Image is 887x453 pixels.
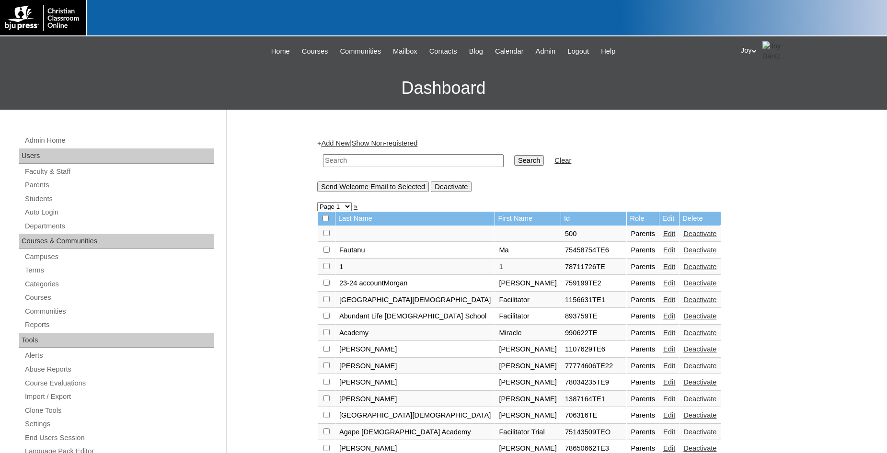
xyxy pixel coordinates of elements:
[24,220,214,232] a: Departments
[680,212,720,226] td: Delete
[627,275,659,292] td: Parents
[514,155,544,166] input: Search
[431,181,472,192] input: Deactivate
[683,444,716,452] a: Deactivate
[425,46,462,57] a: Contacts
[683,345,716,353] a: Deactivate
[627,358,659,374] td: Parents
[335,292,495,308] td: [GEOGRAPHIC_DATA][DEMOGRAPHIC_DATA]
[335,46,386,57] a: Communities
[663,312,675,320] a: Edit
[536,46,556,57] span: Admin
[335,424,495,441] td: Agape [DEMOGRAPHIC_DATA] Academy
[663,428,675,436] a: Edit
[495,391,561,408] td: [PERSON_NAME]
[663,230,675,238] a: Edit
[663,329,675,337] a: Edit
[393,46,417,57] span: Mailbox
[335,242,495,259] td: Fautanu
[561,325,627,341] td: 990622TE
[663,411,675,419] a: Edit
[561,226,627,242] td: 500
[561,408,627,424] td: 706316TE
[627,212,659,226] td: Role
[627,308,659,325] td: Parents
[663,246,675,254] a: Edit
[683,279,716,287] a: Deactivate
[663,296,675,304] a: Edit
[266,46,295,57] a: Home
[663,362,675,370] a: Edit
[24,418,214,430] a: Settings
[627,408,659,424] td: Parents
[683,395,716,403] a: Deactivate
[302,46,328,57] span: Courses
[335,308,495,325] td: Abundant Life [DEMOGRAPHIC_DATA] School
[297,46,333,57] a: Courses
[5,5,81,31] img: logo-white.png
[335,391,495,408] td: [PERSON_NAME]
[659,212,679,226] td: Edit
[627,391,659,408] td: Parents
[627,374,659,391] td: Parents
[663,345,675,353] a: Edit
[335,374,495,391] td: [PERSON_NAME]
[335,275,495,292] td: 23-24 accountMorgan
[683,263,716,271] a: Deactivate
[663,263,675,271] a: Edit
[24,193,214,205] a: Students
[24,377,214,389] a: Course Evaluations
[627,325,659,341] td: Parents
[24,251,214,263] a: Campuses
[627,226,659,242] td: Parents
[271,46,290,57] span: Home
[24,363,214,375] a: Abuse Reports
[24,166,214,178] a: Faculty & Staff
[627,341,659,358] td: Parents
[561,391,627,408] td: 1387164TE1
[19,234,214,249] div: Courses & Communities
[561,292,627,308] td: 1156631TE1
[561,259,627,275] td: 78711726TE
[495,325,561,341] td: Miracle
[561,424,627,441] td: 75143509TEO
[495,341,561,358] td: [PERSON_NAME]
[490,46,528,57] a: Calendar
[663,444,675,452] a: Edit
[321,139,349,147] a: Add New
[317,181,429,192] input: Send Welcome Email to Selected
[335,212,495,226] td: Last Name
[601,46,615,57] span: Help
[317,138,792,192] div: + |
[683,296,716,304] a: Deactivate
[24,319,214,331] a: Reports
[495,292,561,308] td: Facilitator
[495,408,561,424] td: [PERSON_NAME]
[627,424,659,441] td: Parents
[683,246,716,254] a: Deactivate
[352,139,418,147] a: Show Non-registered
[24,306,214,317] a: Communities
[561,242,627,259] td: 75458754TE6
[627,259,659,275] td: Parents
[762,41,786,61] img: Joy Dantz
[335,259,495,275] td: 1
[24,405,214,417] a: Clone Tools
[24,350,214,362] a: Alerts
[741,41,877,61] div: Joy
[627,292,659,308] td: Parents
[495,259,561,275] td: 1
[683,378,716,386] a: Deactivate
[495,374,561,391] td: [PERSON_NAME]
[24,264,214,276] a: Terms
[495,424,561,441] td: Facilitator Trial
[495,46,523,57] span: Calendar
[561,212,627,226] td: Id
[683,312,716,320] a: Deactivate
[335,325,495,341] td: Academy
[663,395,675,403] a: Edit
[469,46,483,57] span: Blog
[683,230,716,238] a: Deactivate
[531,46,561,57] a: Admin
[561,374,627,391] td: 78034235TE9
